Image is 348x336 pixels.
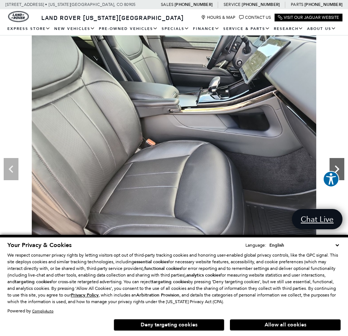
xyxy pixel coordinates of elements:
[41,14,184,22] span: Land Rover [US_STATE][GEOGRAPHIC_DATA]
[114,319,224,331] button: Deny targeting cookies
[7,252,341,305] p: We respect consumer privacy rights by letting visitors opt out of third-party tracking cookies an...
[15,279,51,285] strong: targeting cookies
[186,272,220,278] strong: analytics cookies
[175,2,213,7] a: [PHONE_NUMBER]
[7,309,54,313] div: Powered by
[221,23,272,35] a: Service & Parts
[6,2,135,7] a: [STREET_ADDRESS] • [US_STATE][GEOGRAPHIC_DATA], CO 80905
[4,158,18,180] div: Previous
[160,23,191,35] a: Specials
[144,265,181,271] strong: functional cookies
[305,23,338,35] a: About Us
[97,23,160,35] a: Pre-Owned Vehicles
[297,214,337,224] span: Chat Live
[191,23,221,35] a: Finance
[6,23,52,35] a: EXPRESS STORE
[152,279,188,285] strong: targeting cookies
[8,11,29,22] a: land-rover
[71,292,99,298] u: Privacy Policy
[230,319,341,330] button: Allow all cookies
[323,171,339,189] aside: Accessibility Help Desk
[330,158,344,180] div: Next
[136,292,179,298] strong: Arbitration Provision
[272,23,305,35] a: Research
[32,309,54,313] a: ComplyAuto
[8,11,29,22] img: Land Rover
[292,209,342,229] a: Chat Live
[245,243,266,247] div: Language:
[7,241,72,249] span: Your Privacy & Cookies
[268,241,341,249] select: Language Select
[239,15,271,20] a: Contact Us
[242,2,280,7] a: [PHONE_NUMBER]
[304,2,342,7] a: [PHONE_NUMBER]
[201,15,235,20] a: Hours & Map
[52,23,97,35] a: New Vehicles
[323,171,339,187] button: Explore your accessibility options
[278,15,339,20] a: Visit Our Jaguar Website
[6,23,342,35] nav: Main Navigation
[134,259,168,265] strong: essential cookies
[37,14,188,22] a: Land Rover [US_STATE][GEOGRAPHIC_DATA]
